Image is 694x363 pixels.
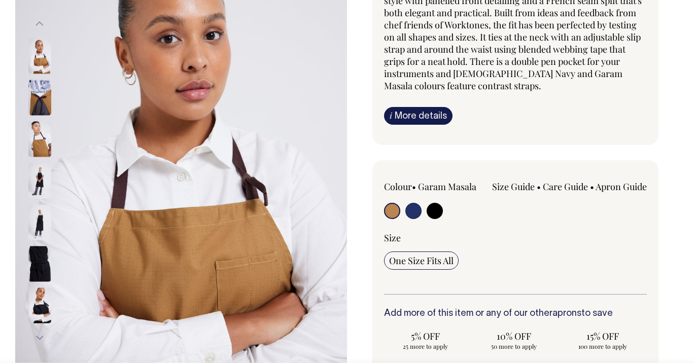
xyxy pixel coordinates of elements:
button: Previous [32,13,47,35]
a: aprons [552,309,581,318]
a: Size Guide [492,180,535,193]
span: 50 more to apply [478,342,550,350]
a: Apron Guide [596,180,647,193]
img: black [28,246,51,282]
img: black [28,163,51,199]
span: 10% OFF [478,330,550,342]
span: 5% OFF [389,330,462,342]
img: garam-masala [28,39,51,74]
span: 100 more to apply [566,342,639,350]
a: iMore details [384,107,453,125]
span: 25 more to apply [389,342,462,350]
h6: Add more of this item or any of our other to save [384,309,647,319]
img: black [28,205,51,240]
input: One Size Fits All [384,251,459,270]
img: garam-masala [28,122,51,157]
button: Next [32,326,47,349]
input: 15% OFF 100 more to apply [561,327,644,353]
input: 10% OFF 50 more to apply [473,327,556,353]
label: Garam Masala [418,180,476,193]
img: garam-masala [28,80,51,116]
span: One Size Fits All [389,255,454,267]
span: • [412,180,416,193]
span: i [390,110,392,121]
a: Care Guide [543,180,588,193]
div: Size [384,232,647,244]
span: • [537,180,541,193]
input: 5% OFF 25 more to apply [384,327,467,353]
img: black [28,288,51,323]
span: • [590,180,594,193]
div: Colour [384,180,489,193]
span: 15% OFF [566,330,639,342]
